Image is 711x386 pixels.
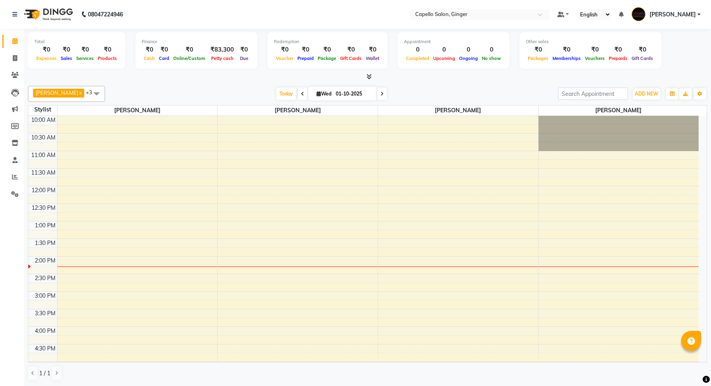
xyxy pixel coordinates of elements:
span: [PERSON_NAME] [378,105,538,115]
div: Stylist [28,105,57,114]
div: ₹0 [142,45,157,54]
span: Gift Cards [630,56,655,61]
span: Today [276,88,296,100]
div: 4:30 PM [33,344,57,353]
div: 3:30 PM [33,309,57,318]
span: Expenses [34,56,59,61]
span: Prepaid [295,56,316,61]
span: [PERSON_NAME] [36,90,78,96]
div: ₹0 [338,45,364,54]
span: Due [238,56,250,61]
input: 2025-10-01 [333,88,373,100]
span: Wallet [364,56,381,61]
span: +3 [86,89,98,96]
div: ₹0 [59,45,74,54]
span: 1 / 1 [39,369,50,378]
span: Gift Cards [338,56,364,61]
div: Redemption [274,38,381,45]
div: ₹0 [74,45,96,54]
div: 11:00 AM [30,151,57,159]
div: ₹0 [364,45,381,54]
span: [PERSON_NAME] [539,105,699,115]
span: ADD NEW [635,91,658,97]
div: 1:30 PM [33,239,57,247]
div: 0 [457,45,480,54]
div: ₹0 [295,45,316,54]
div: Appointment [404,38,503,45]
span: Sales [59,56,74,61]
div: 0 [404,45,431,54]
span: Upcoming [431,56,457,61]
span: Petty cash [209,56,236,61]
div: Total [34,38,119,45]
span: [PERSON_NAME] [57,105,218,115]
div: 4:00 PM [33,327,57,335]
div: ₹0 [551,45,583,54]
div: 11:30 AM [30,169,57,177]
div: Finance [142,38,251,45]
span: [PERSON_NAME] [218,105,378,115]
div: 0 [431,45,457,54]
span: Cash [142,56,157,61]
div: Other sales [526,38,655,45]
span: Completed [404,56,431,61]
div: 1:00 PM [33,221,57,230]
span: Prepaids [607,56,630,61]
span: Voucher [274,56,295,61]
span: Services [74,56,96,61]
div: 5:00 PM [33,362,57,370]
span: Online/Custom [171,56,207,61]
span: Card [157,56,171,61]
div: ₹0 [34,45,59,54]
span: Wed [315,91,333,97]
div: 10:30 AM [30,133,57,142]
div: ₹0 [526,45,551,54]
div: ₹0 [157,45,171,54]
div: ₹0 [607,45,630,54]
div: 0 [480,45,503,54]
div: ₹0 [316,45,338,54]
div: ₹0 [237,45,251,54]
iframe: chat widget [677,354,703,378]
span: Vouchers [583,56,607,61]
div: 2:00 PM [33,257,57,265]
span: No show [480,56,503,61]
div: 10:00 AM [30,116,57,124]
input: Search Appointment [558,88,628,100]
span: Ongoing [457,56,480,61]
img: logo [20,3,75,26]
div: ₹83,300 [207,45,237,54]
div: ₹0 [583,45,607,54]
span: Packages [526,56,551,61]
div: ₹0 [171,45,207,54]
img: Capello Ginger [632,7,646,21]
span: Memberships [551,56,583,61]
div: 3:00 PM [33,292,57,300]
div: 12:00 PM [30,186,57,195]
span: [PERSON_NAME] [650,10,696,19]
span: Products [96,56,119,61]
div: ₹0 [274,45,295,54]
div: 2:30 PM [33,274,57,283]
span: Package [316,56,338,61]
a: x [78,90,82,96]
div: ₹0 [96,45,119,54]
button: ADD NEW [633,88,660,99]
div: 12:30 PM [30,204,57,212]
b: 08047224946 [88,3,123,26]
div: ₹0 [630,45,655,54]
